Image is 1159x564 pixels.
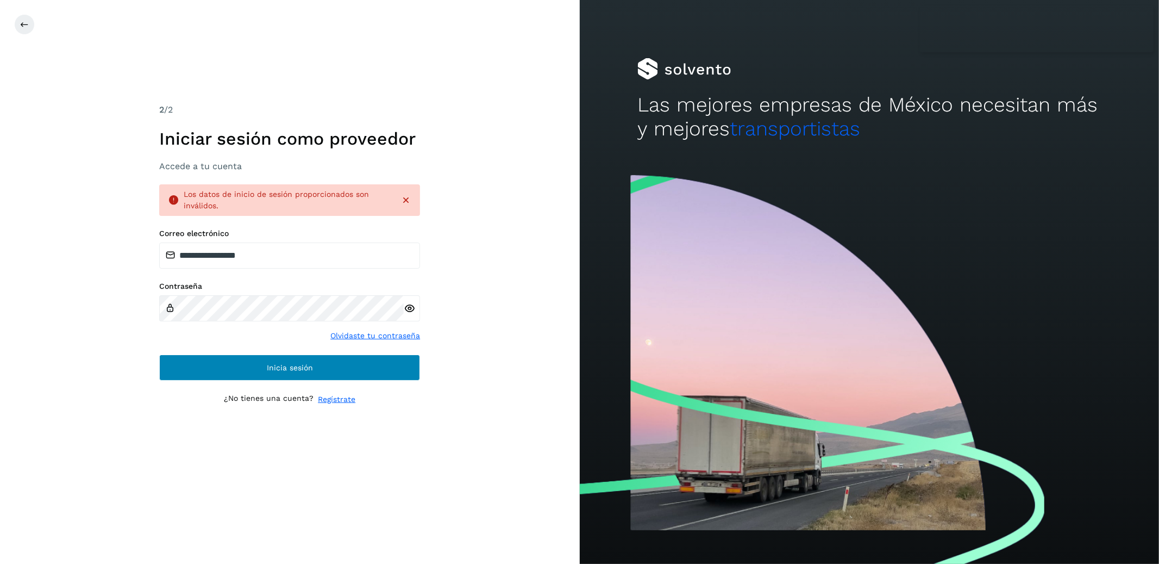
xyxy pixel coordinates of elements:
[159,103,420,116] div: /2
[159,282,420,291] label: Contraseña
[330,330,420,342] a: Olvidaste tu contraseña
[184,189,392,212] div: Los datos de inicio de sesión proporcionados son inválidos.
[159,128,420,149] h1: Iniciar sesión como proveedor
[159,355,420,381] button: Inicia sesión
[159,161,420,171] h3: Accede a tu cuenta
[318,394,355,405] a: Regístrate
[224,394,314,405] p: ¿No tienes una cuenta?
[730,117,860,140] span: transportistas
[637,93,1101,141] h2: Las mejores empresas de México necesitan más y mejores
[159,104,164,115] span: 2
[159,229,420,238] label: Correo electrónico
[267,364,313,371] span: Inicia sesión
[207,418,372,461] iframe: reCAPTCHA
